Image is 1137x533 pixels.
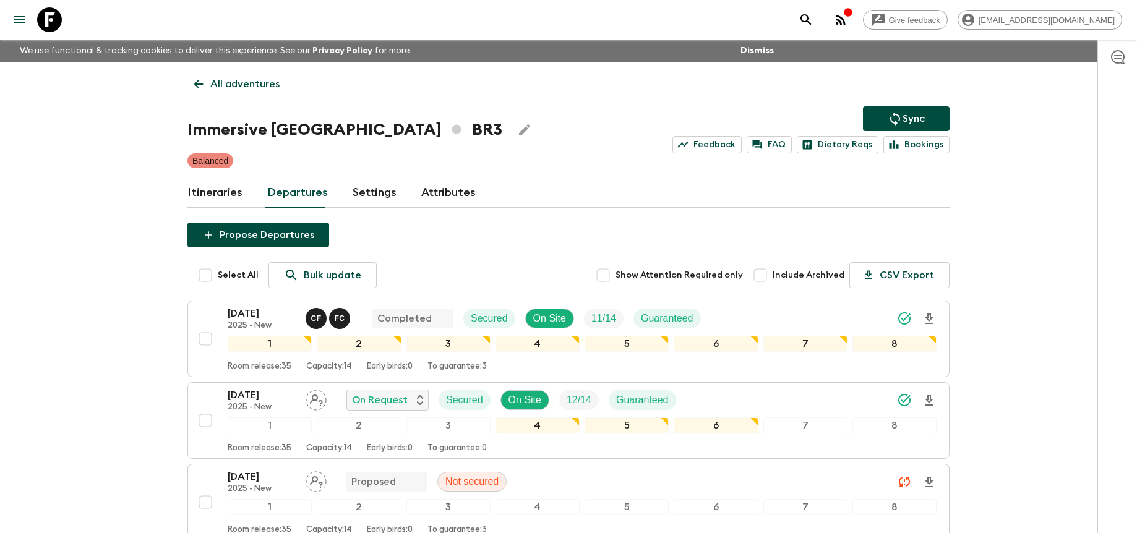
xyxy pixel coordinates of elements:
[446,393,483,407] p: Secured
[304,268,361,283] p: Bulk update
[863,10,948,30] a: Give feedback
[763,417,847,433] div: 7
[471,311,508,326] p: Secured
[228,362,291,372] p: Room release: 35
[228,484,296,494] p: 2025 - New
[312,46,372,55] a: Privacy Policy
[267,178,328,208] a: Departures
[883,136,950,153] a: Bookings
[763,336,847,352] div: 7
[306,362,352,372] p: Capacity: 14
[496,417,580,433] div: 4
[794,7,818,32] button: search adventures
[672,136,742,153] a: Feedback
[674,499,758,515] div: 6
[218,269,259,281] span: Select All
[591,311,616,326] p: 11 / 14
[192,155,228,167] p: Balanced
[508,393,541,407] p: On Site
[427,443,487,453] p: To guarantee: 0
[496,336,580,352] div: 4
[187,301,950,377] button: [DATE]2025 - NewClarissa Fusco, Felipe CavalcantiCompletedSecuredOn SiteTrip FillGuaranteed123456...
[228,336,312,352] div: 1
[187,117,502,142] h1: Immersive [GEOGRAPHIC_DATA] BR3
[228,321,296,331] p: 2025 - New
[773,269,844,281] span: Include Archived
[567,393,591,407] p: 12 / 14
[674,336,758,352] div: 6
[352,393,408,407] p: On Request
[187,72,286,96] a: All adventures
[897,311,912,326] svg: Synced Successfully
[972,15,1122,25] span: [EMAIL_ADDRESS][DOMAIN_NAME]
[897,393,912,407] svg: Synced Successfully
[763,499,847,515] div: 7
[922,393,937,408] svg: Download Onboarding
[228,417,312,433] div: 1
[496,499,580,515] div: 4
[268,262,377,288] a: Bulk update
[351,474,396,489] p: Proposed
[674,417,758,433] div: 6
[406,336,491,352] div: 3
[421,178,476,208] a: Attributes
[406,417,491,433] div: 3
[849,262,950,288] button: CSV Export
[797,136,878,153] a: Dietary Reqs
[747,136,792,153] a: FAQ
[7,7,32,32] button: menu
[897,474,912,489] svg: Unable to sync - Check prices and secured
[585,417,669,433] div: 5
[367,443,413,453] p: Early birds: 0
[463,309,515,328] div: Secured
[882,15,947,25] span: Give feedback
[187,178,242,208] a: Itineraries
[228,443,291,453] p: Room release: 35
[228,306,296,321] p: [DATE]
[922,475,937,490] svg: Download Onboarding
[210,77,280,92] p: All adventures
[533,311,566,326] p: On Site
[616,393,669,407] p: Guaranteed
[616,269,743,281] span: Show Attention Required only
[306,312,353,322] span: Clarissa Fusco, Felipe Cavalcanti
[922,312,937,326] svg: Download Onboarding
[228,403,296,412] p: 2025 - New
[559,390,599,410] div: Trip Fill
[512,117,537,142] button: Edit Adventure Title
[317,499,401,515] div: 2
[585,499,669,515] div: 5
[852,499,937,515] div: 8
[903,111,925,126] p: Sync
[641,311,693,326] p: Guaranteed
[367,362,413,372] p: Early birds: 0
[306,443,352,453] p: Capacity: 14
[228,469,296,484] p: [DATE]
[406,499,491,515] div: 3
[353,178,397,208] a: Settings
[306,475,327,485] span: Assign pack leader
[852,336,937,352] div: 8
[500,390,549,410] div: On Site
[427,362,487,372] p: To guarantee: 3
[439,390,491,410] div: Secured
[863,106,950,131] button: Sync adventure departures to the booking engine
[306,393,327,403] span: Assign pack leader
[317,336,401,352] div: 2
[187,223,329,247] button: Propose Departures
[437,472,507,492] div: Not secured
[228,499,312,515] div: 1
[585,336,669,352] div: 5
[377,311,432,326] p: Completed
[737,42,777,59] button: Dismiss
[228,388,296,403] p: [DATE]
[525,309,574,328] div: On Site
[445,474,499,489] p: Not secured
[584,309,624,328] div: Trip Fill
[317,417,401,433] div: 2
[958,10,1122,30] div: [EMAIL_ADDRESS][DOMAIN_NAME]
[852,417,937,433] div: 8
[15,40,416,62] p: We use functional & tracking cookies to deliver this experience. See our for more.
[187,382,950,459] button: [DATE]2025 - NewAssign pack leaderOn RequestSecuredOn SiteTrip FillGuaranteed12345678Room release...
